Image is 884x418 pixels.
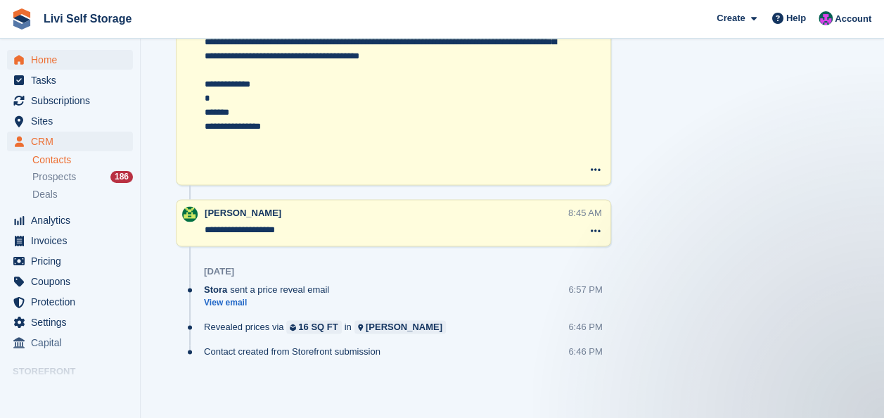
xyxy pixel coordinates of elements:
a: Livi Self Storage [38,7,137,30]
span: Subscriptions [31,91,115,110]
img: Alex Handyside [182,206,198,222]
a: 16 SQ FT [286,320,341,334]
span: Deals [32,188,58,201]
span: Tasks [31,70,115,90]
a: menu [7,292,133,312]
span: Storefront [13,365,140,379]
div: [DATE] [204,266,234,277]
span: Pricing [31,251,115,271]
img: stora-icon-8386f47178a22dfd0bd8f6a31ec36ba5ce8667c1dd55bd0f319d3a0aa187defe.svg [11,8,32,30]
a: menu [7,70,133,90]
span: Create [717,11,745,25]
div: [PERSON_NAME] [366,320,442,334]
span: Sites [31,111,115,131]
span: Account [835,12,871,26]
span: Settings [31,312,115,332]
a: menu [7,251,133,271]
img: Graham Cameron [819,11,833,25]
a: Prospects 186 [32,170,133,184]
span: Invoices [31,231,115,251]
a: menu [7,210,133,230]
a: menu [7,132,133,151]
a: menu [7,231,133,251]
a: Deals [32,187,133,202]
span: Help [786,11,806,25]
span: Capital [31,333,115,353]
div: 6:46 PM [568,320,602,334]
div: 186 [110,171,133,183]
a: menu [7,382,133,402]
a: Preview store [116,384,133,400]
div: sent a price reveal email [204,283,336,296]
div: 6:57 PM [568,283,602,296]
a: menu [7,312,133,332]
span: [PERSON_NAME] [205,208,281,218]
a: menu [7,272,133,291]
div: 16 SQ FT [298,320,338,334]
a: [PERSON_NAME] [354,320,446,334]
span: Online Store [31,382,115,402]
span: Coupons [31,272,115,291]
span: Stora [204,283,227,296]
div: Contact created from Storefront submission [204,345,387,358]
a: menu [7,91,133,110]
span: CRM [31,132,115,151]
a: menu [7,333,133,353]
a: menu [7,111,133,131]
span: Home [31,50,115,70]
a: View email [204,297,336,309]
a: Contacts [32,153,133,167]
div: Revealed prices via in [204,320,453,334]
span: Protection [31,292,115,312]
span: Prospects [32,170,76,184]
div: 6:46 PM [568,345,602,358]
a: menu [7,50,133,70]
span: Analytics [31,210,115,230]
div: 8:45 AM [568,206,602,220]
